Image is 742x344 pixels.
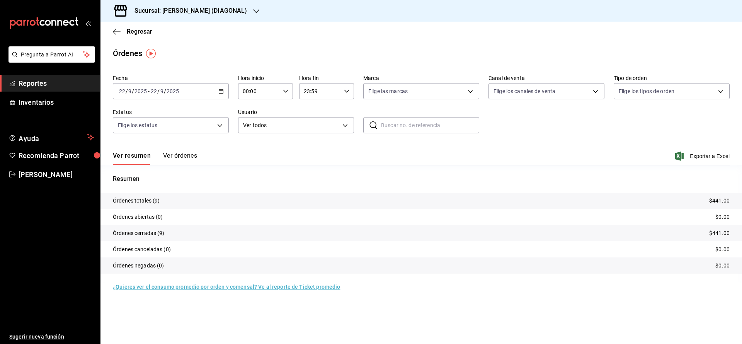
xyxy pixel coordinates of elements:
[715,213,730,221] p: $0.00
[709,229,730,237] p: $441.00
[127,28,152,35] span: Regresar
[113,28,152,35] button: Regresar
[113,109,229,115] label: Estatus
[113,75,229,81] label: Fecha
[166,88,179,94] input: ----
[677,152,730,161] button: Exportar a Excel
[238,109,354,115] label: Usuario
[363,75,479,81] label: Marca
[715,262,730,270] p: $0.00
[243,121,340,129] span: Ver todos
[381,118,479,133] input: Buscar no. de referencia
[128,88,132,94] input: --
[5,56,95,64] a: Pregunta a Parrot AI
[126,88,128,94] span: /
[619,87,674,95] span: Elige los tipos de orden
[113,197,160,205] p: Órdenes totales (9)
[113,245,171,254] p: Órdenes canceladas (0)
[118,121,157,129] span: Elige los estatus
[9,46,95,63] button: Pregunta a Parrot AI
[19,150,94,161] span: Recomienda Parrot
[614,75,730,81] label: Tipo de orden
[709,197,730,205] p: $441.00
[146,49,156,58] img: Tooltip marker
[128,6,247,15] h3: Sucursal: [PERSON_NAME] (DIAGONAL)
[113,262,164,270] p: Órdenes negadas (0)
[160,88,164,94] input: --
[715,245,730,254] p: $0.00
[113,152,197,165] div: navigation tabs
[19,97,94,107] span: Inventarios
[164,88,166,94] span: /
[21,51,83,59] span: Pregunta a Parrot AI
[19,133,84,142] span: Ayuda
[113,152,151,165] button: Ver resumen
[119,88,126,94] input: --
[19,169,94,180] span: [PERSON_NAME]
[494,87,555,95] span: Elige los canales de venta
[113,174,730,184] p: Resumen
[19,78,94,89] span: Reportes
[238,75,293,81] label: Hora inicio
[488,75,604,81] label: Canal de venta
[132,88,134,94] span: /
[157,88,160,94] span: /
[113,284,340,290] a: ¿Quieres ver el consumo promedio por orden y comensal? Ve al reporte de Ticket promedio
[113,48,142,59] div: Órdenes
[163,152,197,165] button: Ver órdenes
[148,88,150,94] span: -
[134,88,147,94] input: ----
[9,333,94,341] span: Sugerir nueva función
[150,88,157,94] input: --
[113,229,165,237] p: Órdenes cerradas (9)
[368,87,408,95] span: Elige las marcas
[299,75,354,81] label: Hora fin
[85,20,91,26] button: open_drawer_menu
[113,213,163,221] p: Órdenes abiertas (0)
